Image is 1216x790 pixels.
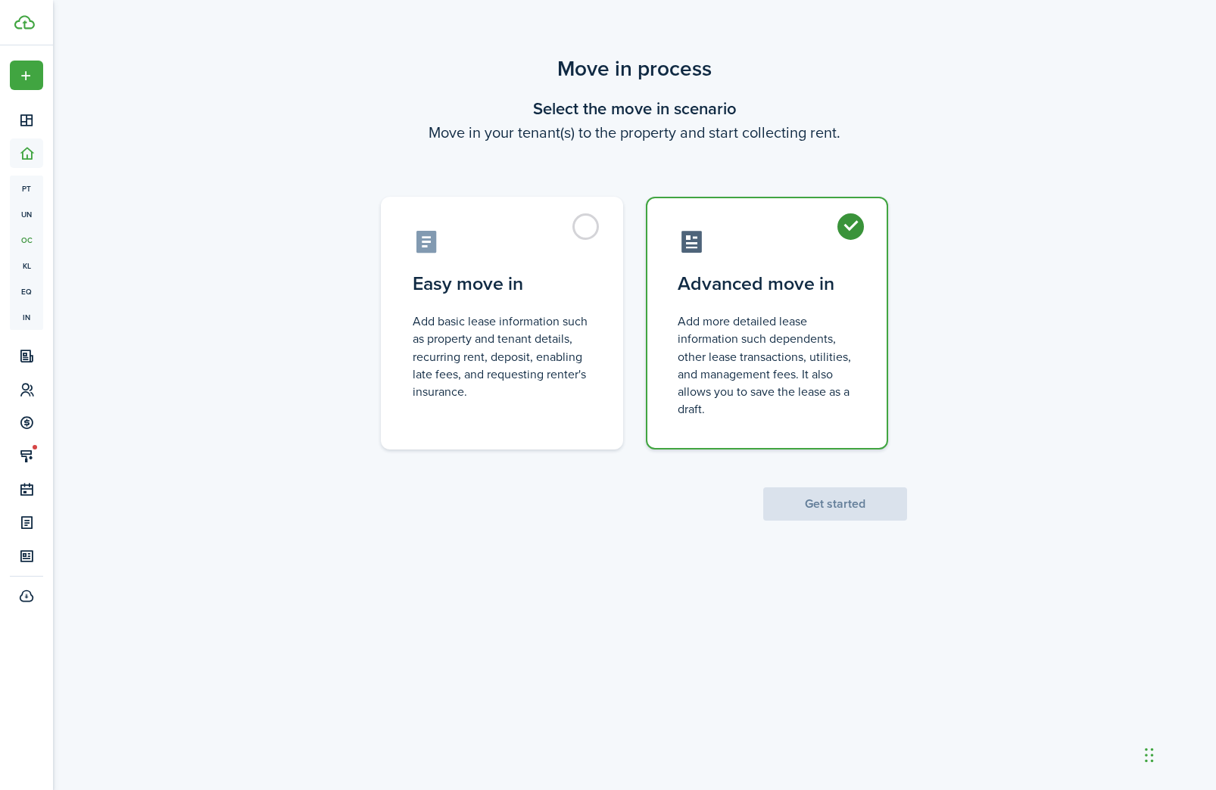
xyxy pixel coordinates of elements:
button: Open menu [10,61,43,90]
img: TenantCloud [14,15,35,30]
div: Drag [1145,732,1154,778]
control-radio-card-title: Easy move in [413,270,591,297]
a: in [10,304,43,330]
control-radio-card-description: Add basic lease information such as property and tenant details, recurring rent, deposit, enablin... [413,313,591,400]
a: kl [10,253,43,278]
scenario-title: Move in process [362,53,907,85]
iframe: Chat Widget [1140,717,1216,790]
control-radio-card-title: Advanced move in [678,270,856,297]
a: eq [10,278,43,304]
a: oc [10,227,43,253]
a: pt [10,176,43,201]
control-radio-card-description: Add more detailed lease information such dependents, other lease transactions, utilities, and man... [678,313,856,418]
a: un [10,201,43,227]
wizard-step-header-description: Move in your tenant(s) to the property and start collecting rent. [362,121,907,144]
wizard-step-header-title: Select the move in scenario [362,96,907,121]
